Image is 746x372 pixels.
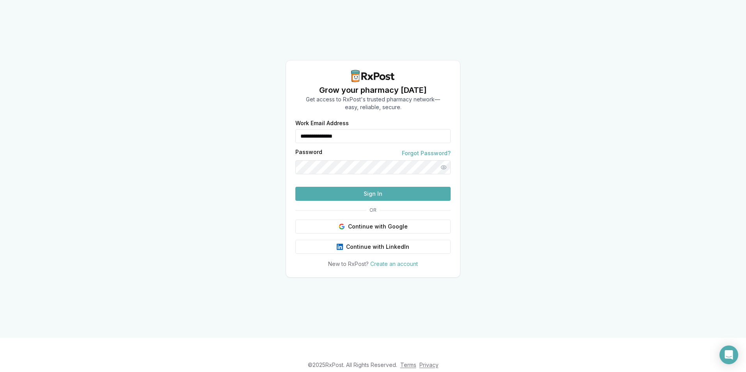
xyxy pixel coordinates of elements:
[719,345,738,364] div: Open Intercom Messenger
[337,244,343,250] img: LinkedIn
[295,220,451,234] button: Continue with Google
[295,120,451,126] label: Work Email Address
[366,207,380,213] span: OR
[295,187,451,201] button: Sign In
[370,260,418,267] a: Create an account
[339,223,345,230] img: Google
[295,149,322,157] label: Password
[419,361,439,368] a: Privacy
[295,240,451,254] button: Continue with LinkedIn
[402,149,451,157] a: Forgot Password?
[400,361,416,368] a: Terms
[328,260,369,267] span: New to RxPost?
[306,85,440,96] h1: Grow your pharmacy [DATE]
[348,70,398,82] img: RxPost Logo
[306,96,440,111] p: Get access to RxPost's trusted pharmacy network— easy, reliable, secure.
[437,160,451,174] button: Show password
